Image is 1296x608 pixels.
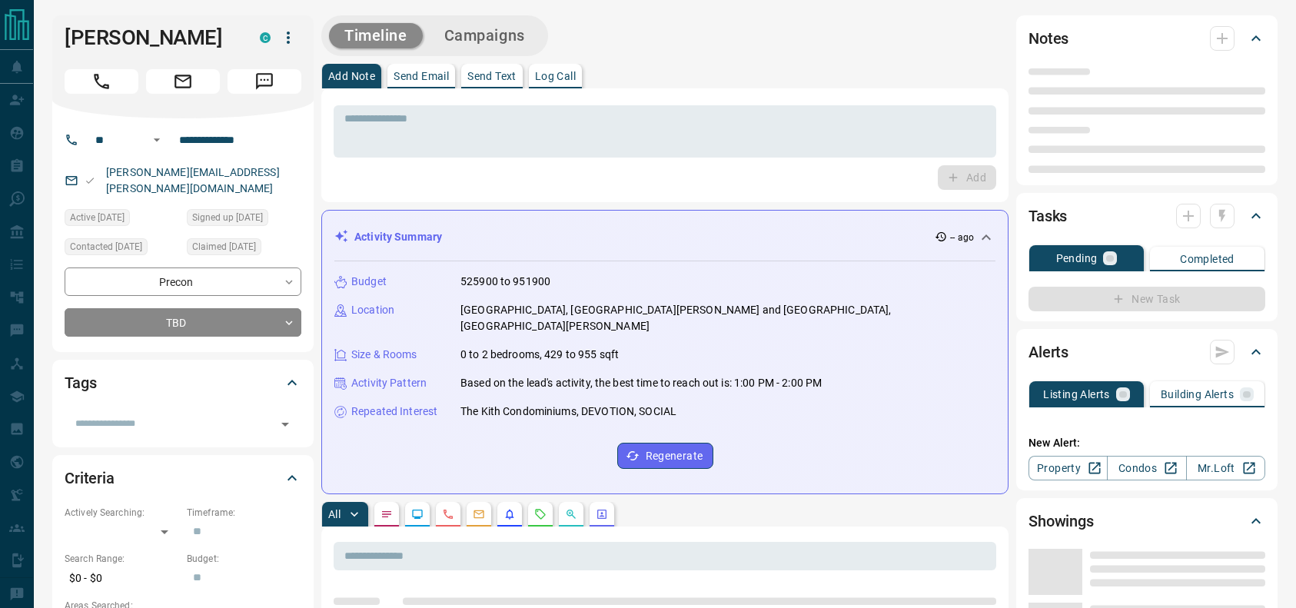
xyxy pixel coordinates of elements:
[411,508,424,520] svg: Lead Browsing Activity
[65,506,179,520] p: Actively Searching:
[1028,198,1265,234] div: Tasks
[1028,340,1068,364] h2: Alerts
[1028,26,1068,51] h2: Notes
[65,25,237,50] h1: [PERSON_NAME]
[187,506,301,520] p: Timeframe:
[617,443,713,469] button: Regenerate
[460,302,995,334] p: [GEOGRAPHIC_DATA], [GEOGRAPHIC_DATA][PERSON_NAME] and [GEOGRAPHIC_DATA], [GEOGRAPHIC_DATA][PERSON...
[65,460,301,497] div: Criteria
[65,238,179,260] div: Tue Aug 05 2025
[1186,456,1265,480] a: Mr.Loft
[351,404,437,420] p: Repeated Interest
[1180,254,1235,264] p: Completed
[1028,503,1265,540] div: Showings
[535,71,576,81] p: Log Call
[65,267,301,296] div: Precon
[1028,20,1265,57] div: Notes
[106,166,280,194] a: [PERSON_NAME][EMAIL_ADDRESS][PERSON_NAME][DOMAIN_NAME]
[351,274,387,290] p: Budget
[65,566,179,591] p: $0 - $0
[460,347,619,363] p: 0 to 2 bedrooms, 429 to 955 sqft
[228,69,301,94] span: Message
[534,508,547,520] svg: Requests
[70,239,142,254] span: Contacted [DATE]
[1028,204,1067,228] h2: Tasks
[334,223,995,251] div: Activity Summary-- ago
[950,231,974,244] p: -- ago
[1028,509,1094,533] h2: Showings
[351,302,394,318] p: Location
[1028,334,1265,370] div: Alerts
[65,466,115,490] h2: Criteria
[1161,389,1234,400] p: Building Alerts
[565,508,577,520] svg: Opportunities
[65,209,179,231] div: Mon Aug 04 2025
[429,23,540,48] button: Campaigns
[460,375,822,391] p: Based on the lead's activity, the best time to reach out is: 1:00 PM - 2:00 PM
[274,414,296,435] button: Open
[65,69,138,94] span: Call
[65,370,96,395] h2: Tags
[70,210,125,225] span: Active [DATE]
[351,347,417,363] p: Size & Rooms
[260,32,271,43] div: condos.ca
[187,209,301,231] div: Mon Aug 04 2025
[146,69,220,94] span: Email
[65,308,301,337] div: TBD
[187,552,301,566] p: Budget:
[328,71,375,81] p: Add Note
[503,508,516,520] svg: Listing Alerts
[1028,435,1265,451] p: New Alert:
[460,274,550,290] p: 525900 to 951900
[351,375,427,391] p: Activity Pattern
[467,71,517,81] p: Send Text
[65,552,179,566] p: Search Range:
[1056,253,1098,264] p: Pending
[1043,389,1110,400] p: Listing Alerts
[187,238,301,260] div: Tue Aug 05 2025
[460,404,676,420] p: The Kith Condominiums, DEVOTION, SOCIAL
[442,508,454,520] svg: Calls
[394,71,449,81] p: Send Email
[380,508,393,520] svg: Notes
[192,210,263,225] span: Signed up [DATE]
[328,509,341,520] p: All
[85,175,95,186] svg: Email Valid
[596,508,608,520] svg: Agent Actions
[354,229,442,245] p: Activity Summary
[1028,456,1108,480] a: Property
[473,508,485,520] svg: Emails
[329,23,423,48] button: Timeline
[1107,456,1186,480] a: Condos
[192,239,256,254] span: Claimed [DATE]
[65,364,301,401] div: Tags
[148,131,166,149] button: Open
